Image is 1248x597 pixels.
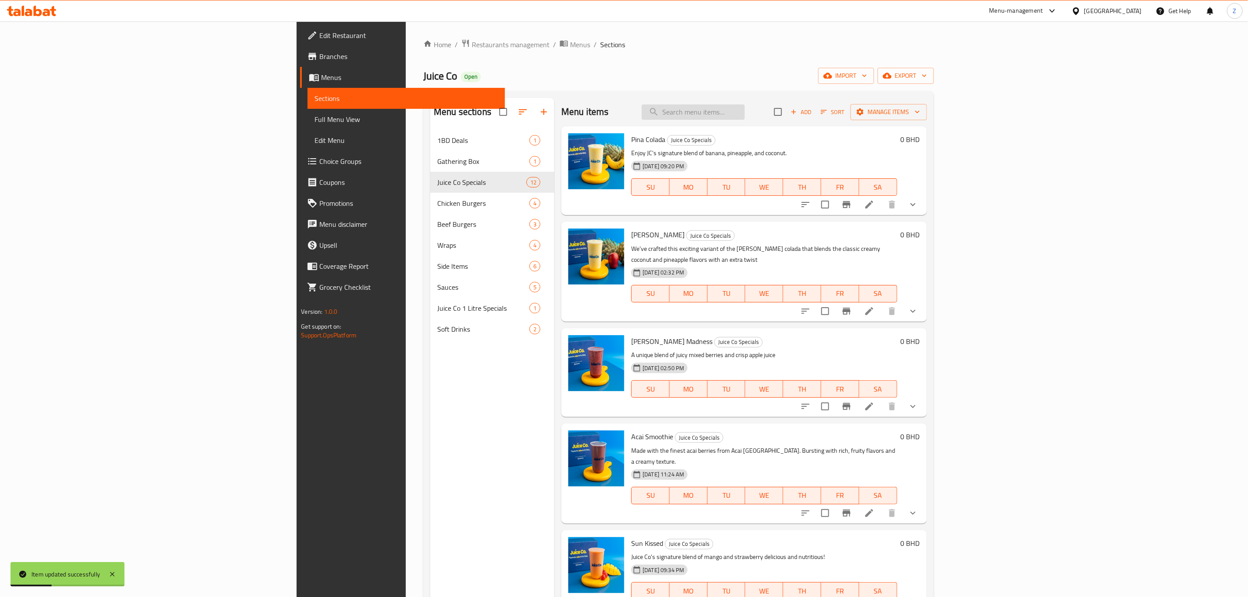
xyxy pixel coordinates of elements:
h6: 0 BHD [901,430,920,443]
div: items [529,156,540,167]
span: 1BD Deals [437,135,529,146]
div: 1BD Deals1 [430,130,554,151]
a: Menu disclaimer [300,214,505,235]
div: Beef Burgers [437,219,529,229]
a: Restaurants management [461,39,550,50]
span: export [885,70,927,81]
span: Choice Groups [319,156,498,167]
li: / [594,39,597,50]
button: TU [708,285,746,302]
span: Coverage Report [319,261,498,271]
span: MO [673,181,704,194]
span: 12 [527,178,540,187]
a: Sections [308,88,505,109]
span: WE [749,181,780,194]
a: Full Menu View [308,109,505,130]
span: [DATE] 02:50 PM [639,364,688,372]
span: Sections [315,93,498,104]
span: 1 [530,304,540,312]
div: Juice Co 1 Litre Specials1 [430,298,554,319]
span: Upsell [319,240,498,250]
button: SA [859,178,897,196]
svg: Show Choices [908,306,918,316]
svg: Show Choices [908,199,918,210]
div: items [529,135,540,146]
button: show more [902,301,923,322]
a: Promotions [300,193,505,214]
a: Edit Restaurant [300,25,505,46]
span: WE [749,287,780,300]
a: Grocery Checklist [300,277,505,298]
button: SU [631,487,670,504]
span: Add [789,107,813,117]
span: Sauces [437,282,529,292]
span: SU [635,287,666,300]
div: Sauces5 [430,277,554,298]
a: Edit menu item [864,401,875,412]
button: TU [708,178,746,196]
span: 4 [530,199,540,208]
span: Juice Co Specials [437,177,526,187]
div: Menu-management [989,6,1043,16]
span: Get support on: [301,321,341,332]
span: [DATE] 02:32 PM [639,268,688,277]
button: TH [783,487,821,504]
span: MO [673,383,704,396]
span: Select section [769,103,787,121]
button: show more [902,396,923,417]
input: search [642,104,745,120]
button: show more [902,503,923,524]
span: 5 [530,283,540,292]
button: delete [882,396,902,417]
div: Juice Co Specials [667,135,716,146]
span: SA [863,383,894,396]
span: SU [635,181,666,194]
button: Manage items [850,104,927,120]
span: Menus [570,39,590,50]
p: Made with the finest acai berries from Acai [GEOGRAPHIC_DATA]. Bursting with rich, fruity flavors... [631,445,897,467]
span: SU [635,383,666,396]
span: TU [711,383,742,396]
button: delete [882,301,902,322]
span: [PERSON_NAME] Madness [631,335,712,348]
span: Juice Co Specials [687,231,734,241]
button: delete [882,503,902,524]
span: Juice Co Specials [665,539,713,549]
span: Z [1233,6,1237,16]
svg: Show Choices [908,401,918,412]
img: Acai Smoothie [568,430,624,486]
span: FR [825,383,856,396]
h6: 0 BHD [901,229,920,241]
button: TH [783,285,821,302]
div: items [529,303,540,313]
div: items [529,219,540,229]
span: Version: [301,306,322,317]
span: Juice Co Specials [667,135,715,145]
span: 1 [530,157,540,166]
span: Sort items [815,105,850,119]
div: Item updated successfully [31,569,100,579]
span: Soft Drinks [437,324,529,334]
button: sort-choices [795,194,816,215]
a: Support.OpsPlatform [301,330,356,341]
span: [PERSON_NAME] [631,228,684,241]
div: Juice Co 1 Litre Specials [437,303,529,313]
nav: Menu sections [430,126,554,343]
span: Select to update [816,195,834,214]
span: Pina Colada [631,133,665,146]
span: [DATE] 09:34 PM [639,566,688,574]
span: Select to update [816,302,834,320]
a: Coupons [300,172,505,193]
button: sort-choices [795,396,816,417]
button: sort-choices [795,503,816,524]
span: [DATE] 11:24 AM [639,470,688,479]
button: Branch-specific-item [836,301,857,322]
div: [GEOGRAPHIC_DATA] [1084,6,1142,16]
div: items [529,282,540,292]
button: TU [708,380,746,398]
button: SA [859,380,897,398]
span: Wraps [437,240,529,250]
